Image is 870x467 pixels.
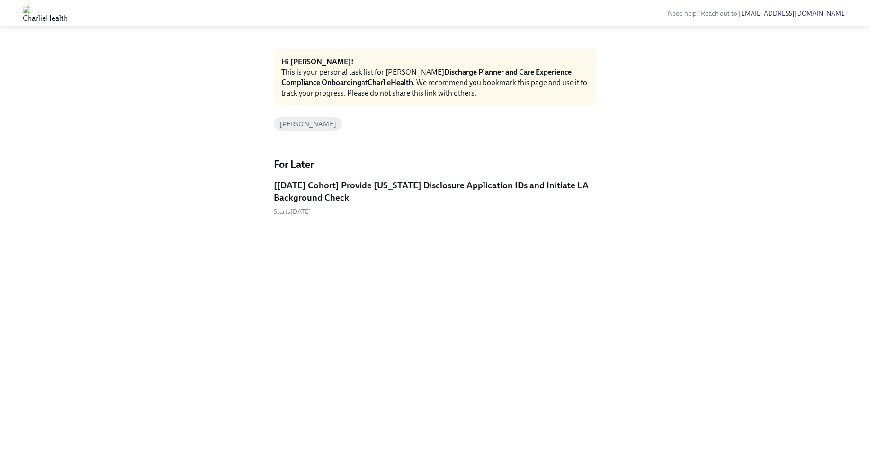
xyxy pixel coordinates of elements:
[274,158,596,172] h4: For Later
[368,78,413,87] strong: CharlieHealth
[274,179,596,216] a: [[DATE] Cohort] Provide [US_STATE] Disclosure Application IDs and Initiate LA Background CheckSta...
[274,179,596,203] h5: [[DATE] Cohort] Provide [US_STATE] Disclosure Application IDs and Initiate LA Background Check
[23,6,68,21] img: CharlieHealth
[282,57,354,66] strong: Hi [PERSON_NAME]!
[739,9,847,18] a: [EMAIL_ADDRESS][DOMAIN_NAME]
[274,208,312,216] span: Friday, September 12th 2025, 9:00 am
[668,9,847,18] span: Need help? Reach out to
[274,121,342,128] span: [PERSON_NAME]
[282,67,589,98] div: This is your personal task list for [PERSON_NAME] at . We recommend you bookmark this page and us...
